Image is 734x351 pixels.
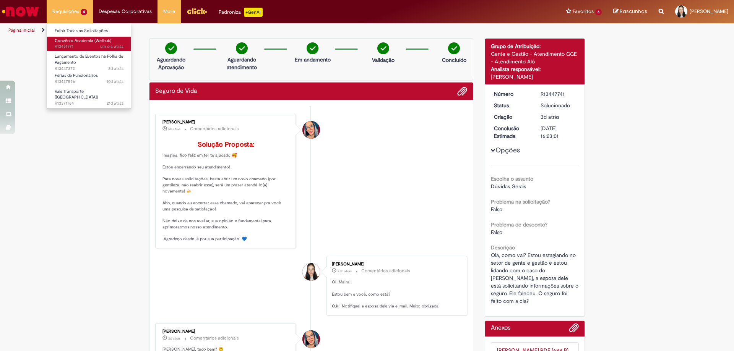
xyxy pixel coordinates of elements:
dt: Status [488,102,535,109]
span: Lançamento de Eventos na Folha de Pagamento [55,53,123,65]
span: Férias de Funcionários [55,73,98,78]
a: Aberto R13427596 : Férias de Funcionários [47,71,131,86]
a: Aberto R13451971 : Convênio Academia (Wellhub) [47,37,131,51]
div: 26/08/2025 11:17:47 [541,113,576,121]
span: um dia atrás [100,44,123,49]
span: Convênio Academia (Wellhub) [55,38,111,44]
span: Despesas Corporativas [99,8,152,15]
p: Em andamento [295,56,331,63]
div: Grupo de Atribuição: [491,42,579,50]
div: [PERSON_NAME] [162,329,290,334]
div: Gente e Gestão - Atendimento GGE - Atendimento Alô [491,50,579,65]
span: R13447372 [55,66,123,72]
a: Exibir Todas as Solicitações [47,27,131,35]
span: R13427596 [55,79,123,85]
dt: Criação [488,113,535,121]
span: 2d atrás [168,336,180,341]
span: Olá, como vai? Estou estagiando no setor de gente e gestão e estou lidando com o caso do [PERSON_... [491,252,580,304]
p: +GenAi [244,8,263,17]
a: Página inicial [8,27,35,33]
b: Problema na solicitação? [491,198,550,205]
time: 27/08/2025 14:03:34 [338,269,352,273]
img: check-circle-green.png [307,42,318,54]
time: 27/08/2025 11:40:32 [100,44,123,49]
div: R13447741 [541,90,576,98]
button: Adicionar anexos [569,323,579,336]
time: 26/08/2025 14:31:00 [168,336,180,341]
p: Aguardando atendimento [223,56,260,71]
dt: Número [488,90,535,98]
time: 26/08/2025 10:21:49 [108,66,123,71]
p: Oi, Maira!! Estou bem e você, como está? O.k.! Notifiquei a esposa dele via e-mail. Muito obrigada! [332,279,459,309]
img: check-circle-green.png [236,42,248,54]
h2: Anexos [491,325,510,332]
img: check-circle-green.png [377,42,389,54]
span: 10d atrás [107,79,123,84]
small: Comentários adicionais [190,335,239,341]
span: Dúvidas Gerais [491,183,526,190]
p: Concluído [442,56,466,64]
b: Escolha o assunto [491,175,533,182]
div: [PERSON_NAME] [162,120,290,125]
b: Descrição [491,244,515,251]
time: 19/08/2025 10:27:55 [107,79,123,84]
div: Maira Priscila Da Silva Arnaldo [302,330,320,348]
div: Padroniza [219,8,263,17]
div: Thamyres Silva Duarte Sa [302,263,320,281]
span: Falso [491,229,502,236]
time: 07/08/2025 15:11:31 [107,100,123,106]
a: Rascunhos [613,8,647,15]
span: Vale Transporte ([GEOGRAPHIC_DATA]) [55,89,98,100]
b: Solução Proposta: [198,140,254,149]
button: Adicionar anexos [457,86,467,96]
span: Rascunhos [620,8,647,15]
span: 3d atrás [108,66,123,71]
span: Favoritos [573,8,594,15]
div: Maira Priscila Da Silva Arnaldo [302,121,320,139]
p: Aguardando Aprovação [153,56,190,71]
img: check-circle-green.png [448,42,460,54]
span: 4 [81,9,87,15]
dt: Conclusão Estimada [488,125,535,140]
div: [PERSON_NAME] [491,73,579,81]
img: ServiceNow [1,4,40,19]
div: [PERSON_NAME] [332,262,459,267]
span: [PERSON_NAME] [690,8,728,15]
ul: Trilhas de página [6,23,484,37]
ul: Requisições [47,23,131,109]
a: Aberto R13371764 : Vale Transporte (VT) [47,87,131,104]
span: 6 [595,9,602,15]
span: R13451971 [55,44,123,50]
div: Analista responsável: [491,65,579,73]
span: 3d atrás [541,113,559,120]
h2: Seguro de Vida Histórico de tíquete [155,88,197,95]
span: 5h atrás [168,127,180,131]
span: 23h atrás [338,269,352,273]
time: 26/08/2025 11:17:47 [541,113,559,120]
p: Validação [372,56,395,64]
span: R13371764 [55,100,123,107]
div: Solucionado [541,102,576,109]
p: Imagina, fico feliz em ter te ajudado 🥰 Estou encerrando seu atendimento! Para novas solicitações... [162,141,290,242]
img: check-circle-green.png [165,42,177,54]
div: [DATE] 16:23:01 [541,125,576,140]
span: Requisições [52,8,79,15]
time: 28/08/2025 08:48:47 [168,127,180,131]
span: 21d atrás [107,100,123,106]
img: click_logo_yellow_360x200.png [187,5,207,17]
small: Comentários adicionais [361,268,410,274]
span: More [163,8,175,15]
b: Problema de desconto? [491,221,547,228]
span: Falso [491,206,502,213]
a: Aberto R13447372 : Lançamento de Eventos na Folha de Pagamento [47,52,131,69]
small: Comentários adicionais [190,126,239,132]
